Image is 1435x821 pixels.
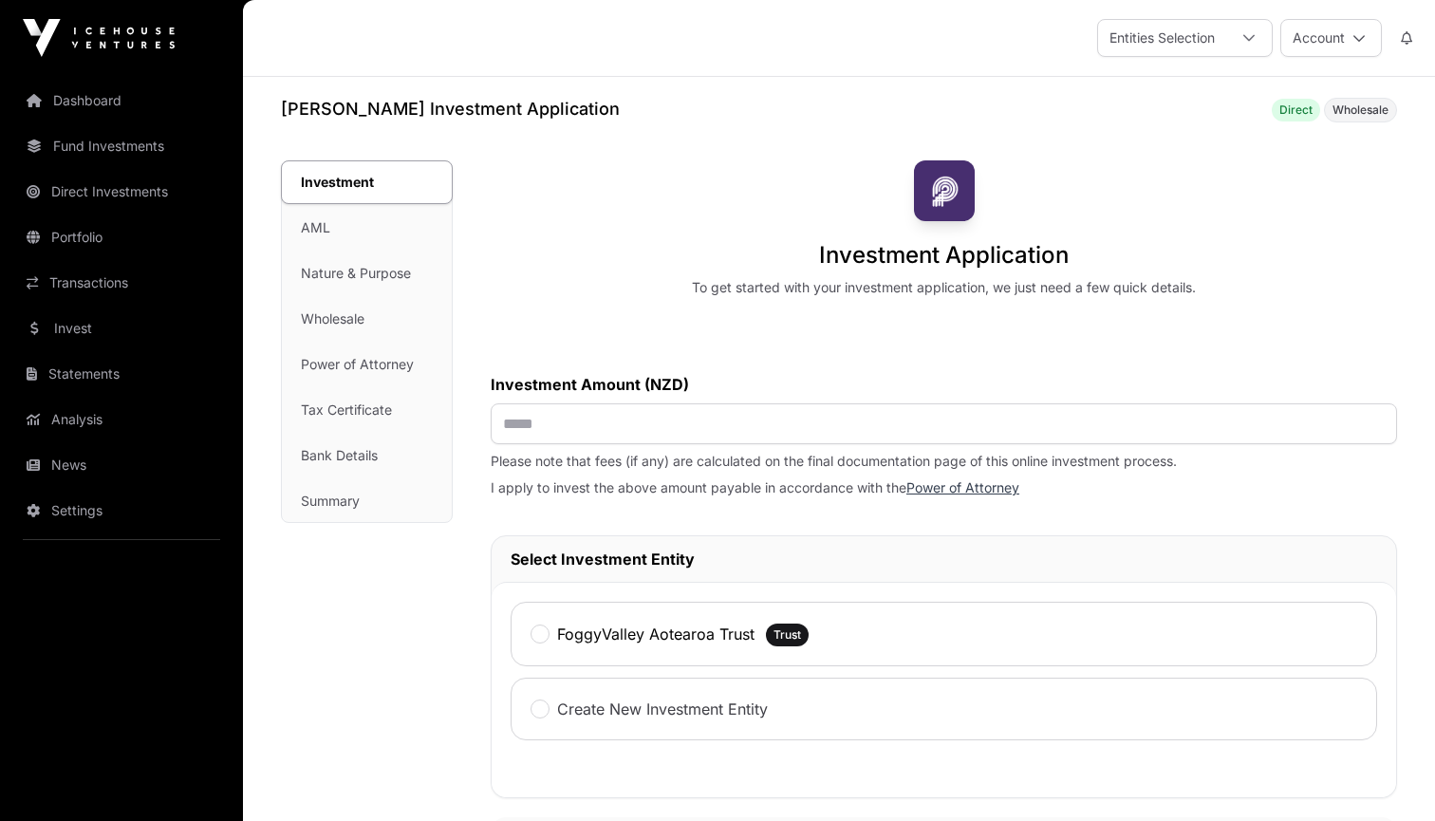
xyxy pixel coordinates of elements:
label: Investment Amount (NZD) [491,373,1397,396]
label: FoggyValley Aotearoa Trust [557,623,755,645]
span: Direct [1279,103,1313,118]
a: Direct Investments [15,171,228,213]
span: Trust [773,627,801,643]
a: Fund Investments [15,125,228,167]
a: Analysis [15,399,228,440]
iframe: Chat Widget [1340,730,1435,821]
h1: Investment Application [819,240,1069,271]
div: To get started with your investment application, we just need a few quick details. [692,278,1196,297]
h2: Select Investment Entity [511,548,1377,570]
a: Transactions [15,262,228,304]
img: PAM [914,160,975,221]
img: Icehouse Ventures Logo [23,19,175,57]
button: Account [1280,19,1382,57]
a: Power of Attorney [906,479,1019,495]
a: Statements [15,353,228,395]
span: Wholesale [1332,103,1388,118]
a: Portfolio [15,216,228,258]
h1: [PERSON_NAME] Investment Application [281,96,620,122]
p: I apply to invest the above amount payable in accordance with the [491,478,1397,497]
div: Entities Selection [1098,20,1226,56]
label: Create New Investment Entity [557,698,768,720]
a: Dashboard [15,80,228,121]
a: Invest [15,308,228,349]
a: Settings [15,490,228,532]
p: Please note that fees (if any) are calculated on the final documentation page of this online inve... [491,452,1397,471]
a: News [15,444,228,486]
